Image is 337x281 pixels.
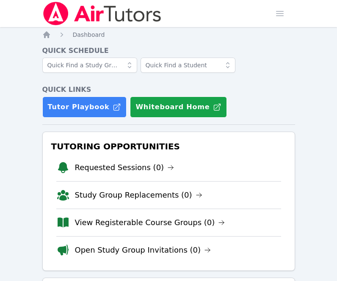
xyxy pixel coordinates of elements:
[42,30,295,39] nav: Breadcrumb
[42,96,127,118] a: Tutor Playbook
[75,217,225,229] a: View Registerable Course Groups (0)
[42,58,137,73] input: Quick Find a Study Group
[73,30,105,39] a: Dashboard
[141,58,235,73] input: Quick Find a Student
[75,162,174,174] a: Requested Sessions (0)
[50,139,288,154] h3: Tutoring Opportunities
[42,46,295,56] h4: Quick Schedule
[130,96,227,118] button: Whiteboard Home
[75,244,211,256] a: Open Study Group Invitations (0)
[42,85,295,95] h4: Quick Links
[75,189,202,201] a: Study Group Replacements (0)
[73,31,105,38] span: Dashboard
[42,2,162,25] img: Air Tutors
